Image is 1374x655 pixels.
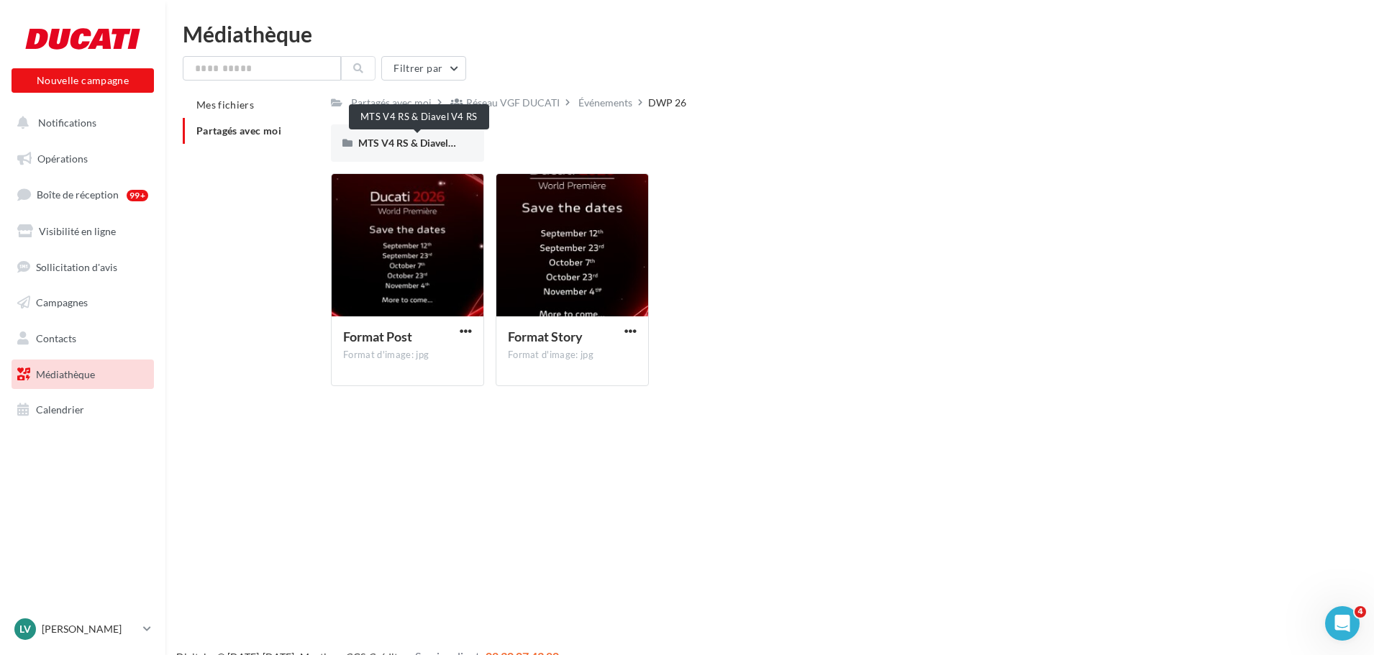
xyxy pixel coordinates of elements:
[36,332,76,344] span: Contacts
[351,96,432,110] div: Partagés avec moi
[1325,606,1360,641] iframe: Intercom live chat
[19,622,31,636] span: Lv
[9,324,157,354] a: Contacts
[183,23,1357,45] div: Médiathèque
[37,188,119,201] span: Boîte de réception
[196,99,254,111] span: Mes fichiers
[466,96,560,110] div: Réseau VGF DUCATI
[39,225,116,237] span: Visibilité en ligne
[9,144,157,174] a: Opérations
[36,403,84,416] span: Calendrier
[343,329,412,344] span: Format Post
[36,260,117,272] span: Sollicitation d'avis
[127,190,148,201] div: 99+
[381,56,466,81] button: Filtrer par
[349,104,489,129] div: MTS V4 RS & Diavel V4 RS
[37,152,88,165] span: Opérations
[196,124,281,137] span: Partagés avec moi
[9,108,151,138] button: Notifications
[9,216,157,247] a: Visibilité en ligne
[36,296,88,308] span: Campagnes
[9,359,157,390] a: Médiathèque
[343,349,472,362] div: Format d'image: jpg
[1355,606,1366,618] span: 4
[648,96,686,110] div: DWP 26
[12,68,154,93] button: Nouvelle campagne
[358,137,478,149] span: MTS V4 RS & Diavel V4 RS
[508,329,583,344] span: Format Story
[42,622,137,636] p: [PERSON_NAME]
[9,288,157,318] a: Campagnes
[36,368,95,380] span: Médiathèque
[508,349,637,362] div: Format d'image: jpg
[578,96,632,110] div: Événements
[38,116,96,129] span: Notifications
[9,252,157,283] a: Sollicitation d'avis
[12,615,154,643] a: Lv [PERSON_NAME]
[9,395,157,425] a: Calendrier
[9,179,157,210] a: Boîte de réception99+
